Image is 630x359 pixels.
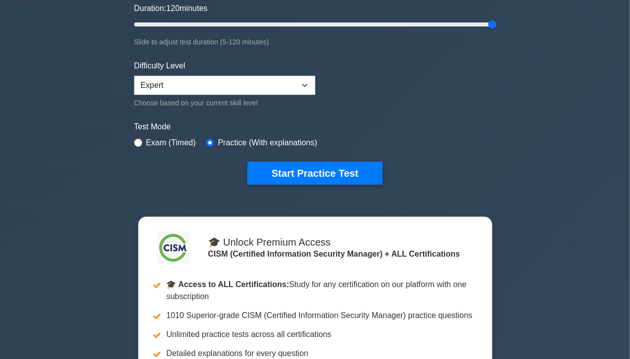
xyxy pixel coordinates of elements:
[166,4,180,12] span: 120
[218,137,317,149] label: Practice (With explanations)
[134,121,496,133] label: Test Mode
[134,97,315,109] div: Choose based on your current skill level
[134,2,208,14] label: Duration: minutes
[134,60,186,72] label: Difficulty Level
[247,162,382,185] button: Start Practice Test
[134,36,496,48] div: Slide to adjust test duration (5-120 minutes)
[146,137,196,149] label: Exam (Timed)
